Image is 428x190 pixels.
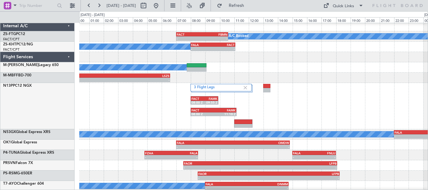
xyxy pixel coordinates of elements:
[184,166,260,169] div: -
[234,17,249,23] div: 11:00
[260,166,337,169] div: -
[351,17,365,23] div: 19:00
[3,74,31,77] a: M-MBFFBD-700
[320,1,367,11] button: Quick Links
[205,17,220,23] div: 09:00
[3,161,16,165] span: PRSVN
[3,130,50,134] a: N53GXGlobal Express XRS
[293,151,314,155] div: FALA
[191,47,213,51] div: -
[3,172,32,175] a: PS-RSMG-650ER
[365,17,379,23] div: 20:00
[206,182,247,186] div: FALA
[205,97,218,100] div: FAMK
[269,176,339,180] div: -
[177,37,202,40] div: -
[107,3,136,8] span: [DATE] - [DATE]
[3,63,59,67] a: M-[PERSON_NAME]Legacy 650
[145,155,171,159] div: -
[314,151,335,155] div: FNLU
[336,17,351,23] div: 18:00
[202,37,227,40] div: -
[264,17,278,23] div: 13:00
[229,32,248,41] div: A/C Booked
[89,17,104,23] div: 01:00
[3,47,19,52] a: FACT/CPT
[233,141,289,145] div: OMDW
[233,145,289,149] div: -
[147,17,162,23] div: 05:00
[3,151,20,155] span: P4-TUNA
[205,100,218,104] div: 09:55 Z
[3,84,32,88] a: N13PPC12 NGX
[269,172,339,176] div: LFPB
[3,182,44,186] a: T7-AYOChallenger 604
[177,141,233,145] div: FALA
[213,43,235,47] div: FACT
[191,97,205,100] div: FACT
[214,112,236,116] div: 11:10 Z
[293,155,314,159] div: -
[214,1,252,11] button: Refresh
[3,141,11,144] span: OK1
[145,151,171,155] div: FZAA
[191,43,213,47] div: FALA
[177,33,202,36] div: FACT
[3,74,18,77] span: M-MBFF
[247,186,288,190] div: -
[220,17,234,23] div: 10:00
[198,176,269,180] div: -
[223,3,250,8] span: Refresh
[314,155,335,159] div: -
[293,17,307,23] div: 15:00
[97,78,170,82] div: -
[247,182,288,186] div: DNMM
[202,33,227,36] div: FBMN
[249,17,263,23] div: 12:00
[243,85,248,90] img: gray-close.svg
[3,141,37,144] a: OK1Global Express
[75,17,89,23] div: 00:00
[19,1,55,10] input: Trip Number
[184,162,260,165] div: FAOR
[380,17,394,23] div: 21:00
[409,17,423,23] div: 23:00
[81,13,105,18] div: [DATE] - [DATE]
[3,32,16,36] span: ZS-FTG
[321,17,336,23] div: 17:00
[133,17,147,23] div: 04:00
[191,17,205,23] div: 08:00
[191,108,214,112] div: FACT
[162,17,176,23] div: 06:00
[3,182,17,186] span: T7-AYO
[194,85,243,90] label: 3 Flight Legs
[3,32,25,36] a: ZS-FTGPC12
[206,186,247,190] div: -
[3,37,19,42] a: FACT/CPT
[260,162,337,165] div: LFPB
[177,145,233,149] div: -
[3,43,16,46] span: ZS-KHT
[3,130,16,134] span: N53GX
[333,3,354,9] div: Quick Links
[171,151,197,155] div: FALA
[171,155,197,159] div: -
[191,100,205,104] div: 08:00 Z
[198,172,269,176] div: FAOR
[3,63,39,67] span: M-[PERSON_NAME]
[3,84,13,88] span: N13P
[118,17,133,23] div: 03:00
[3,172,17,175] span: PS-RSM
[3,151,54,155] a: P4-TUNAGlobal Express XRS
[394,17,409,23] div: 22:00
[278,17,292,23] div: 14:00
[104,17,118,23] div: 02:00
[307,17,321,23] div: 16:00
[176,17,191,23] div: 07:00
[191,112,214,116] div: 08:00 Z
[3,161,33,165] a: PRSVNFalcon 7X
[3,43,33,46] a: ZS-KHTPC12/NG
[213,47,235,51] div: -
[214,108,236,112] div: FAMK
[97,74,170,78] div: LSZS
